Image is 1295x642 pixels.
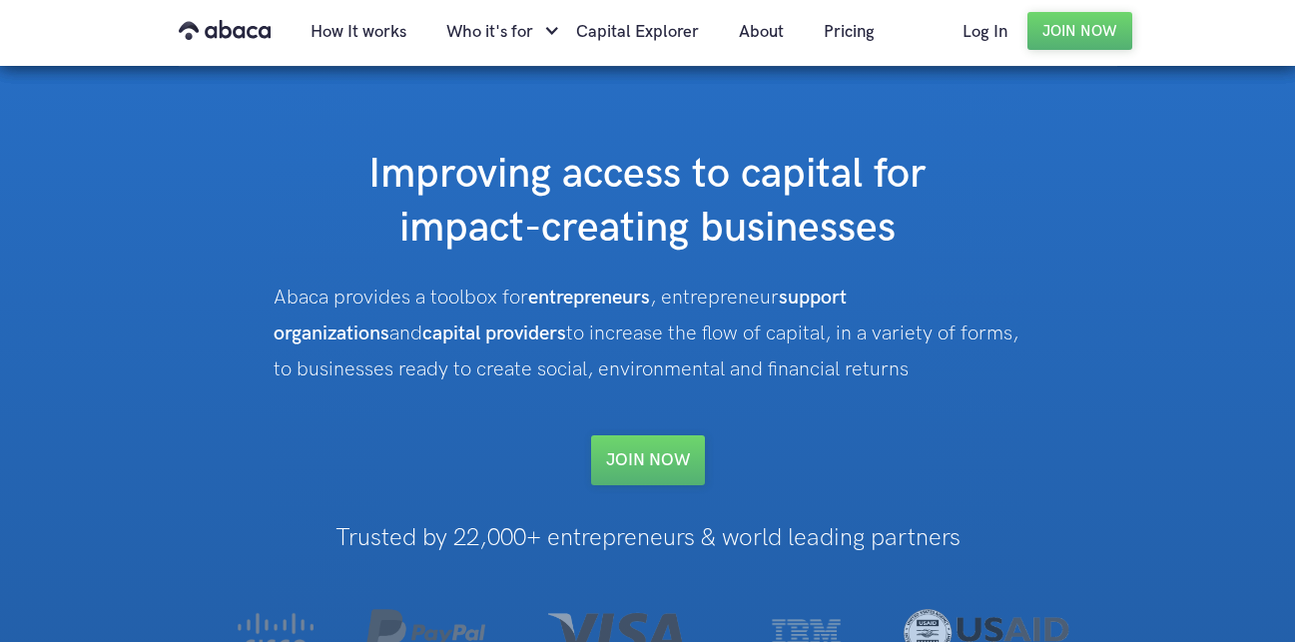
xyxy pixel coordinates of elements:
[249,148,1047,256] h1: Improving access to capital for impact-creating businesses
[591,435,705,485] a: Join NOW
[274,280,1022,387] div: Abaca provides a toolbox for , entrepreneur and to increase the flow of capital, in a variety of ...
[422,321,566,345] strong: capital providers
[1027,12,1132,50] a: Join Now
[528,286,650,310] strong: entrepreneurs
[195,525,1101,551] h1: Trusted by 22,000+ entrepreneurs & world leading partners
